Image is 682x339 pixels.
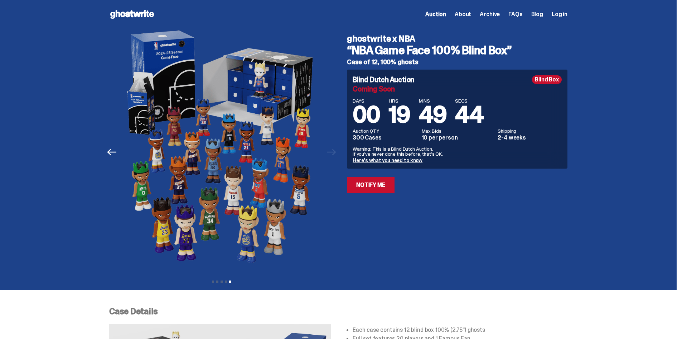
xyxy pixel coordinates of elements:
dd: 10 per person [422,135,494,141]
a: Log in [552,11,567,17]
h4: Blind Dutch Auction [353,76,414,83]
h3: “NBA Game Face 100% Blind Box” [347,44,567,56]
dt: Shipping [498,128,562,133]
dd: 300 Cases [353,135,417,141]
span: DAYS [353,98,380,103]
button: View slide 3 [221,281,223,283]
a: Auction [425,11,446,17]
a: About [455,11,471,17]
span: HRS [389,98,410,103]
span: MINS [419,98,447,103]
li: Each case contains 12 blind box 100% (2.75”) ghosts [353,327,567,333]
p: Case Details [109,307,567,316]
p: Warning: This is a Blind Dutch Auction. If you’ve never done this before, that’s OK. [353,146,562,156]
button: View slide 5 [229,281,231,283]
span: 00 [353,100,380,130]
dd: 2-4 weeks [498,135,562,141]
a: Archive [480,11,500,17]
span: 49 [419,100,447,130]
span: 44 [455,100,483,130]
button: View slide 1 [212,281,214,283]
div: Blind Box [532,75,562,84]
a: FAQs [508,11,522,17]
div: Coming Soon [353,85,562,93]
h5: Case of 12, 100% ghosts [347,59,567,65]
span: SECS [455,98,483,103]
dt: Auction QTY [353,128,417,133]
a: Here's what you need to know [353,157,422,164]
img: NBA-Hero-5.png [123,29,320,276]
button: View slide 2 [216,281,218,283]
button: View slide 4 [225,281,227,283]
a: Notify Me [347,177,395,193]
button: Previous [104,144,120,160]
dt: Max Bids [422,128,494,133]
h4: ghostwrite x NBA [347,34,567,43]
a: Blog [531,11,543,17]
span: 19 [389,100,410,130]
